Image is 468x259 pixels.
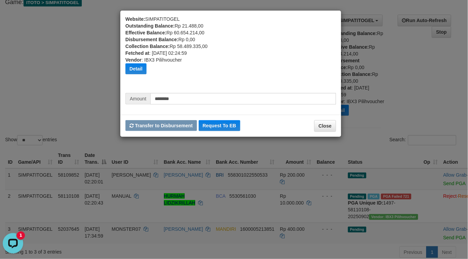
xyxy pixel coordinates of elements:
[3,3,23,23] button: Open LiveChat chat widget
[125,44,170,49] b: Collection Balance:
[125,37,179,42] b: Disbursement Balance:
[125,30,167,35] b: Effective Balance:
[125,23,175,29] b: Outstanding Balance:
[125,63,147,74] button: Detail
[125,57,141,63] b: Vendor
[314,120,336,132] button: Close
[125,120,197,131] button: Transfer to Disbursement
[125,16,145,22] b: Website:
[125,50,149,56] b: Fetched at
[125,16,336,93] div: SIMPATITOGEL Rp 21.488,00 Rp 60.654.214,00 Rp 0,00 Rp 58.489.335,00 : [DATE] 02:24:59 : IBX3 Pili...
[125,93,150,104] span: Amount
[199,120,241,131] button: Request To EB
[17,1,25,9] div: new message indicator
